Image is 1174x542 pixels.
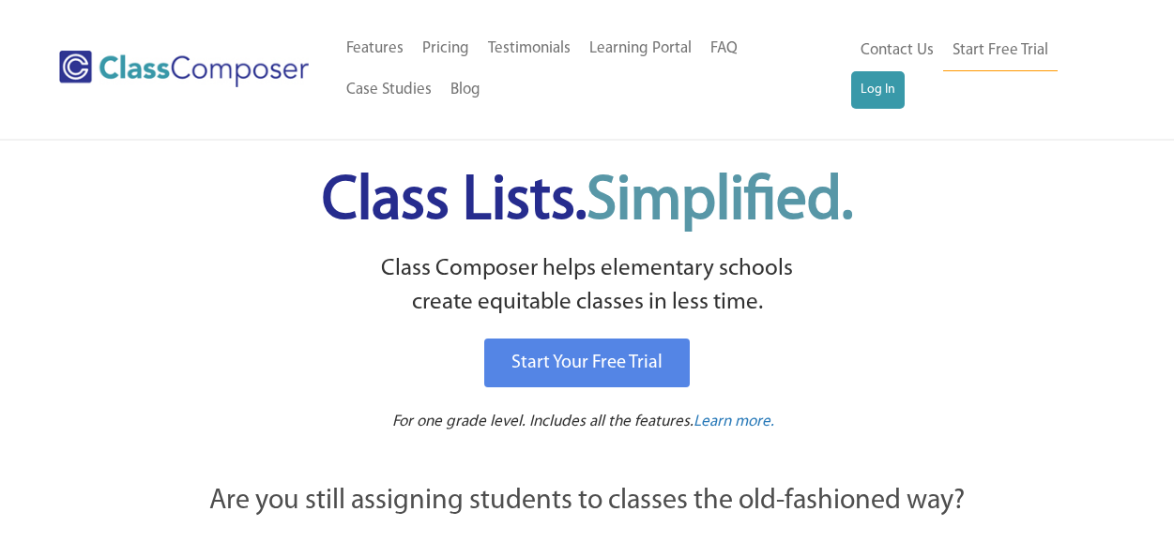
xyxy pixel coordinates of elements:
[337,28,851,111] nav: Header Menu
[851,30,943,71] a: Contact Us
[106,252,1069,321] p: Class Composer helps elementary schools create equitable classes in less time.
[479,28,580,69] a: Testimonials
[587,172,853,233] span: Simplified.
[441,69,490,111] a: Blog
[851,71,905,109] a: Log In
[694,414,774,429] span: Learn more.
[694,411,774,434] a: Learn more.
[701,28,747,69] a: FAQ
[484,339,690,387] a: Start Your Free Trial
[322,172,853,233] span: Class Lists.
[413,28,479,69] a: Pricing
[337,69,441,111] a: Case Studies
[851,30,1101,109] nav: Header Menu
[392,414,694,429] span: For one grade level. Includes all the features.
[580,28,701,69] a: Learning Portal
[59,51,309,87] img: Class Composer
[109,481,1066,522] p: Are you still assigning students to classes the old-fashioned way?
[943,30,1058,72] a: Start Free Trial
[337,28,413,69] a: Features
[511,354,663,372] span: Start Your Free Trial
